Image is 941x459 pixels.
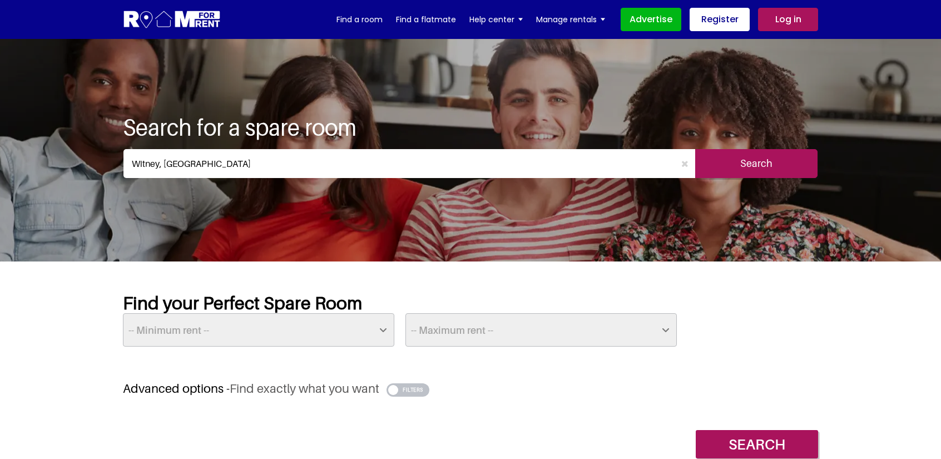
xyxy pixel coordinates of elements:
[536,11,605,28] a: Manage rentals
[123,113,818,140] h1: Search for a spare room
[469,11,523,28] a: Help center
[230,381,379,396] span: Find exactly what you want
[123,381,818,396] h3: Advanced options -
[123,9,221,30] img: Logo for Room for Rent, featuring a welcoming design with a house icon and modern typography
[758,8,818,31] a: Log in
[396,11,456,28] a: Find a flatmate
[336,11,383,28] a: Find a room
[621,8,681,31] a: Advertise
[690,8,750,31] a: Register
[123,292,362,313] strong: Find your Perfect Spare Room
[696,430,818,458] input: Search
[123,149,675,178] input: Where do you want to live. Search by town or postcode
[695,149,818,178] input: Search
